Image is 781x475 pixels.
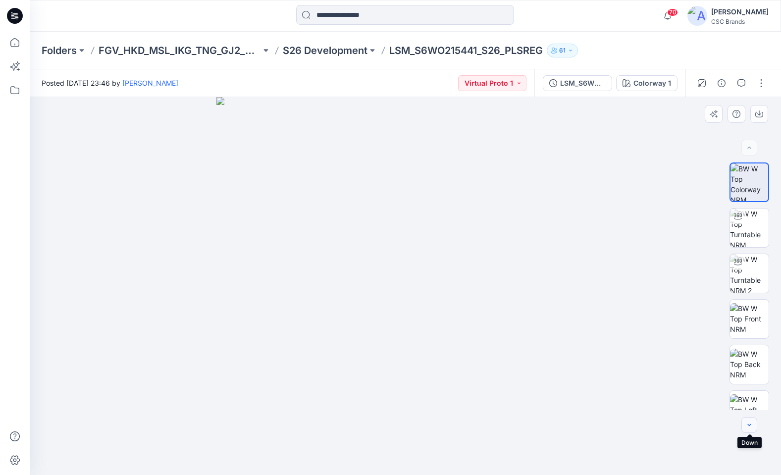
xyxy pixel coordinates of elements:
[42,44,77,57] a: Folders
[730,394,769,425] img: BW W Top Left NRM
[99,44,261,57] a: FGV_HKD_MSL_IKG_TNG_GJ2_HAL
[730,209,769,247] img: BW W Top Turntable NRM
[711,18,769,25] div: CSC Brands
[216,97,594,475] img: eyJhbGciOiJIUzI1NiIsImtpZCI6IjAiLCJzbHQiOiJzZXMiLCJ0eXAiOiJKV1QifQ.eyJkYXRhIjp7InR5cGUiOiJzdG9yYW...
[616,75,677,91] button: Colorway 1
[42,78,178,88] span: Posted [DATE] 23:46 by
[687,6,707,26] img: avatar
[547,44,578,57] button: 61
[730,163,768,201] img: BW W Top Colorway NRM
[730,349,769,380] img: BW W Top Back NRM
[283,44,367,57] a: S26 Development
[122,79,178,87] a: [PERSON_NAME]
[711,6,769,18] div: [PERSON_NAME]
[560,78,606,89] div: LSM_S6WO215441_S26_PLSREG_VP1
[559,45,566,56] p: 61
[730,303,769,334] img: BW W Top Front NRM
[543,75,612,91] button: LSM_S6WO215441_S26_PLSREG_VP1
[633,78,671,89] div: Colorway 1
[667,8,678,16] span: 70
[730,254,769,293] img: BW W Top Turntable NRM 2
[714,75,729,91] button: Details
[389,44,543,57] p: LSM_S6WO215441_S26_PLSREG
